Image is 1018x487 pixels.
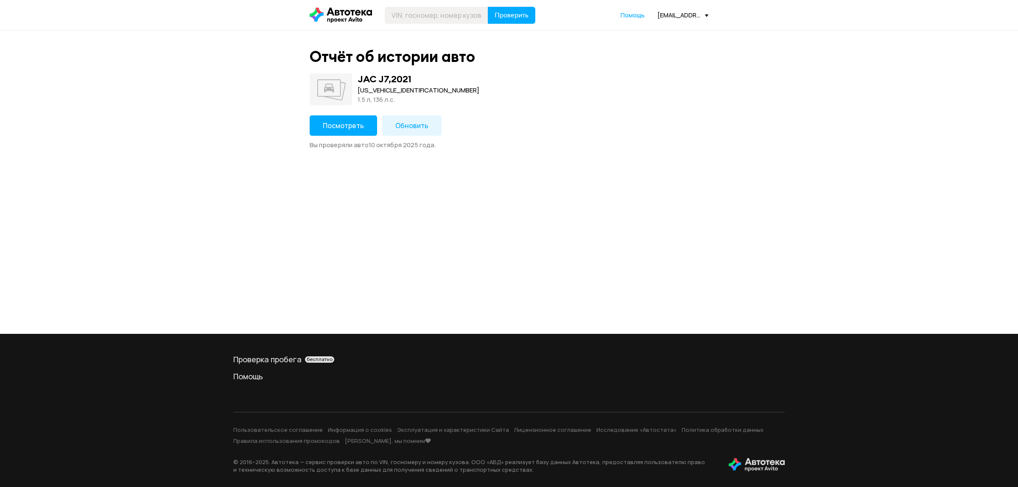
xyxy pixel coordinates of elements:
[233,437,340,445] a: Правила использования промокодов
[328,426,392,434] a: Информация о cookies
[233,371,785,381] a: Помощь
[514,426,591,434] a: Лицензионное соглашение
[596,426,677,434] a: Исследование «Автостата»
[358,95,479,104] div: 1.5 л, 136 л.c.
[495,12,529,19] span: Проверить
[682,426,763,434] a: Политика обработки данных
[621,11,645,19] span: Помощь
[657,11,708,19] div: [EMAIL_ADDRESS][DOMAIN_NAME]
[233,354,785,364] div: Проверка пробега
[233,426,323,434] a: Пользовательское соглашение
[307,356,333,362] span: бесплатно
[358,73,411,84] div: JAC J7 , 2021
[385,7,488,24] input: VIN, госномер, номер кузова
[395,121,428,130] span: Обновить
[621,11,645,20] a: Помощь
[310,141,708,149] div: Вы проверяли авто 10 октября 2025 года .
[382,115,442,136] button: Обновить
[488,7,535,24] button: Проверить
[310,115,377,136] button: Посмотреть
[233,354,785,364] a: Проверка пробегабесплатно
[345,437,431,445] a: [PERSON_NAME], мы помним
[310,48,475,66] div: Отчёт об истории авто
[233,458,715,473] p: © 2016– 2025 . Автотека — сервис проверки авто по VIN, госномеру и номеру кузова. ООО «АБД» реали...
[358,86,479,95] div: [US_VEHICLE_IDENTIFICATION_NUMBER]
[397,426,509,434] a: Эксплуатация и характеристики Сайта
[323,121,364,130] span: Посмотреть
[729,458,785,472] img: tWS6KzJlK1XUpy65r7uaHVIs4JI6Dha8Nraz9T2hA03BhoCc4MtbvZCxBLwJIh+mQSIAkLBJpqMoKVdP8sONaFJLCz6I0+pu7...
